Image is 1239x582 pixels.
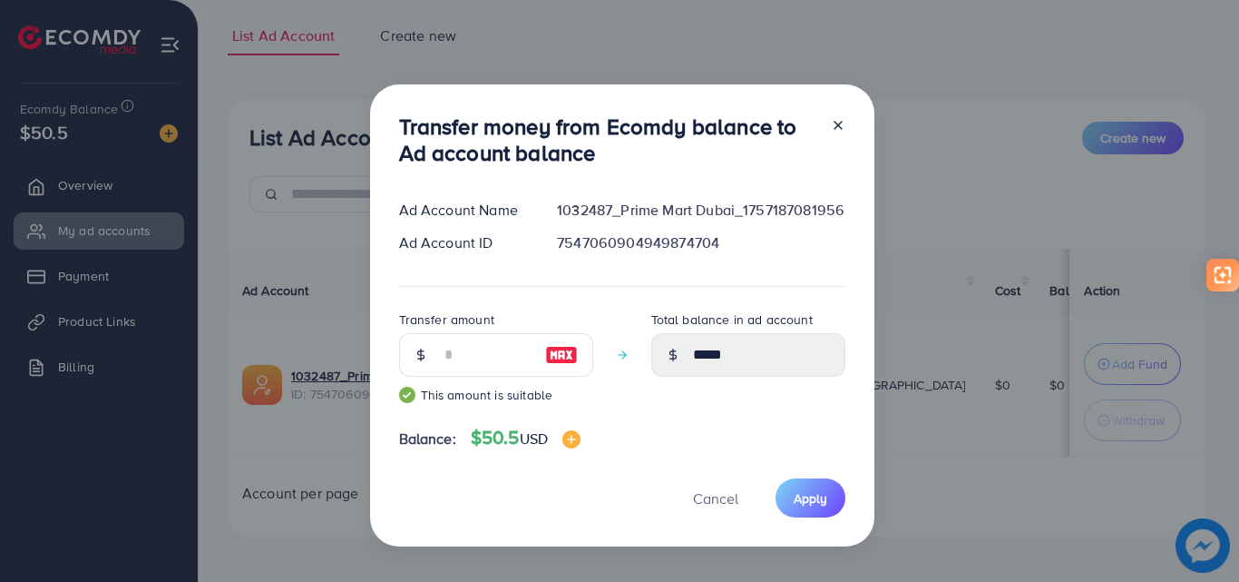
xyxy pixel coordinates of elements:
div: Ad Account ID [385,232,543,253]
span: Cancel [693,488,738,508]
button: Cancel [670,478,761,518]
label: Total balance in ad account [651,311,813,329]
span: Apply [794,489,827,508]
h3: Transfer money from Ecomdy balance to Ad account balance [399,113,816,166]
button: Apply [776,478,845,518]
h4: $50.5 [471,427,580,449]
div: Ad Account Name [385,200,543,221]
small: This amount is suitable [399,386,593,404]
div: 7547060904949874704 [542,232,859,253]
span: Balance: [399,429,456,449]
label: Transfer amount [399,311,494,329]
img: guide [399,387,415,403]
img: image [545,344,578,366]
span: USD [520,429,548,449]
div: 1032487_Prime Mart Dubai_1757187081956 [542,200,859,221]
img: image [562,430,580,449]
